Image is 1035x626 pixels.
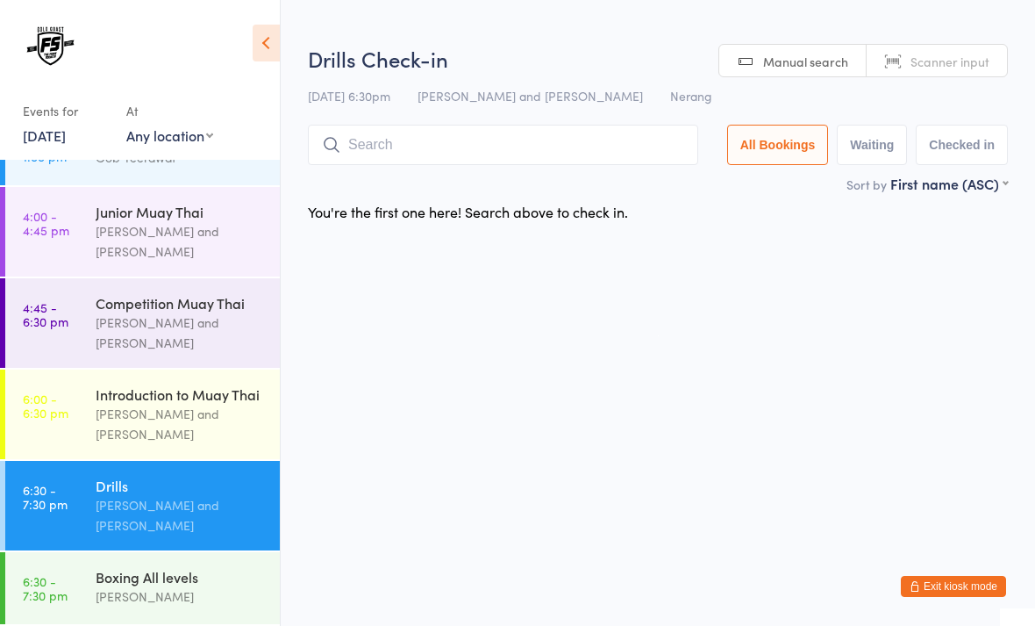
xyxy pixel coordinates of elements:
button: All Bookings [727,125,829,165]
div: You're the first one here! Search above to check in. [308,202,628,221]
input: Search [308,125,698,165]
time: 6:00 - 6:30 pm [23,392,68,420]
a: 6:30 -7:30 pmBoxing All levels[PERSON_NAME] [5,552,280,624]
button: Exit kiosk mode [901,576,1006,597]
a: 4:45 -6:30 pmCompetition Muay Thai[PERSON_NAME] and [PERSON_NAME] [5,278,280,368]
button: Checked in [916,125,1008,165]
div: At [126,97,213,126]
label: Sort by [846,176,887,193]
div: [PERSON_NAME] and [PERSON_NAME] [96,221,265,262]
div: Introduction to Muay Thai [96,385,265,404]
span: [DATE] 6:30pm [308,87,390,104]
div: [PERSON_NAME] and [PERSON_NAME] [96,313,265,353]
div: Events for [23,97,109,126]
h2: Drills Check-in [308,44,1008,73]
img: The Fight Society [18,13,83,79]
time: 12:00 - 1:00 pm [23,135,67,163]
time: 6:30 - 7:30 pm [23,483,68,511]
a: 4:00 -4:45 pmJunior Muay Thai[PERSON_NAME] and [PERSON_NAME] [5,187,280,277]
div: Competition Muay Thai [96,293,265,313]
span: Nerang [670,87,712,104]
div: First name (ASC) [890,174,1008,193]
time: 6:30 - 7:30 pm [23,574,68,602]
div: Any location [126,126,213,145]
div: Junior Muay Thai [96,202,265,221]
time: 4:45 - 6:30 pm [23,300,68,328]
div: [PERSON_NAME] [96,586,265,607]
a: 6:30 -7:30 pmDrills[PERSON_NAME] and [PERSON_NAME] [5,461,280,550]
div: Boxing All levels [96,567,265,586]
span: [PERSON_NAME] and [PERSON_NAME] [418,87,643,104]
span: Manual search [763,53,848,70]
div: [PERSON_NAME] and [PERSON_NAME] [96,495,265,536]
div: [PERSON_NAME] and [PERSON_NAME] [96,404,265,444]
div: Drills [96,476,265,495]
a: 6:00 -6:30 pmIntroduction to Muay Thai[PERSON_NAME] and [PERSON_NAME] [5,370,280,459]
a: [DATE] [23,126,66,145]
time: 4:00 - 4:45 pm [23,209,69,237]
button: Waiting [837,125,907,165]
span: Scanner input [910,53,989,70]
